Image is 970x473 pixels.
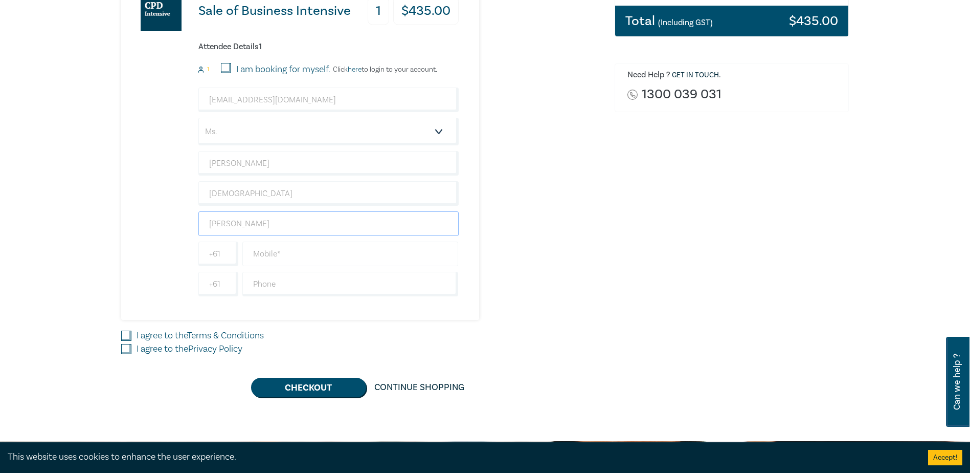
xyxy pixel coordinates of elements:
small: 1 [207,66,209,73]
input: +61 [198,242,238,266]
button: Accept cookies [928,450,962,465]
h3: Sale of Business Intensive [198,4,351,18]
a: here [348,65,362,74]
input: Last Name* [198,181,459,206]
input: First Name* [198,151,459,176]
button: Checkout [251,378,366,397]
span: Can we help ? [952,343,962,421]
label: I am booking for myself. [236,63,330,76]
h3: Total [625,14,713,28]
small: (Including GST) [658,17,713,28]
input: Mobile* [242,242,459,266]
label: I agree to the [137,329,264,342]
a: 1300 039 031 [642,88,721,101]
input: Attendee Email* [198,88,459,112]
h6: Attendee Details 1 [198,42,459,52]
a: Get in touch [672,71,719,80]
div: This website uses cookies to enhance the user experience. [8,450,913,464]
input: Company [198,211,459,236]
input: +61 [198,272,238,296]
h6: Need Help ? . [627,70,841,80]
input: Phone [242,272,459,296]
a: Continue Shopping [366,378,472,397]
h3: $ 435.00 [789,14,838,28]
a: Privacy Policy [188,343,242,355]
label: I agree to the [137,342,242,356]
p: Click to login to your account. [330,66,437,74]
a: Terms & Conditions [187,330,264,341]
